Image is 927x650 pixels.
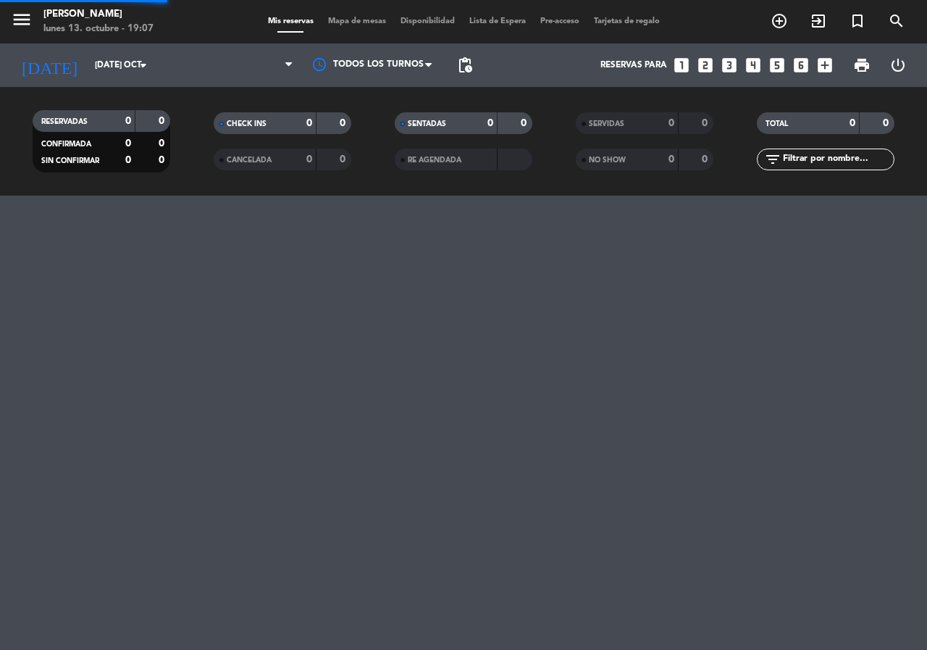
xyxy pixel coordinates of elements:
span: pending_actions [456,57,474,74]
i: looks_two [696,56,715,75]
i: looks_3 [720,56,739,75]
strong: 0 [668,118,674,128]
div: lunes 13. octubre - 19:07 [43,22,154,36]
span: CHECK INS [227,120,267,128]
div: LOG OUT [880,43,916,87]
span: CONFIRMADA [41,141,91,148]
span: TOTAL [765,120,788,128]
i: search [888,12,905,30]
i: looks_4 [744,56,763,75]
strong: 0 [487,118,493,128]
strong: 0 [306,118,312,128]
span: CANCELADA [227,157,272,164]
strong: 0 [850,118,855,128]
span: Reservas para [600,60,667,70]
strong: 0 [668,154,674,164]
span: Tarjetas de regalo [587,17,667,25]
span: SIN CONFIRMAR [41,157,99,164]
i: filter_list [764,151,781,168]
button: menu [11,9,33,36]
span: RE AGENDADA [408,157,461,164]
strong: 0 [125,116,131,126]
input: Filtrar por nombre... [781,151,894,167]
i: [DATE] [11,49,88,81]
i: arrow_drop_down [135,57,152,74]
strong: 0 [159,116,167,126]
i: power_settings_new [889,57,907,74]
strong: 0 [306,154,312,164]
i: looks_6 [792,56,810,75]
span: print [853,57,871,74]
strong: 0 [340,118,348,128]
span: Lista de Espera [462,17,533,25]
span: Mapa de mesas [321,17,393,25]
strong: 0 [521,118,529,128]
strong: 0 [125,138,131,149]
span: Pre-acceso [533,17,587,25]
i: add_box [815,56,834,75]
i: looks_one [672,56,691,75]
i: turned_in_not [849,12,866,30]
strong: 0 [883,118,892,128]
span: NO SHOW [589,157,626,164]
strong: 0 [159,138,167,149]
strong: 0 [125,155,131,165]
i: exit_to_app [810,12,827,30]
span: SERVIDAS [589,120,624,128]
span: Disponibilidad [393,17,462,25]
div: [PERSON_NAME] [43,7,154,22]
span: SENTADAS [408,120,446,128]
strong: 0 [702,154,710,164]
i: looks_5 [768,56,787,75]
strong: 0 [340,154,348,164]
i: menu [11,9,33,30]
strong: 0 [159,155,167,165]
span: RESERVADAS [41,118,88,125]
span: Mis reservas [261,17,321,25]
strong: 0 [702,118,710,128]
i: add_circle_outline [771,12,788,30]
